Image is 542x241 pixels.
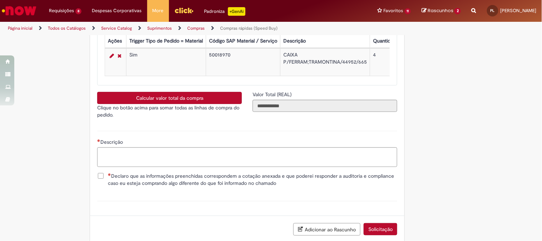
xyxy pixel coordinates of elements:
[97,92,242,104] button: Calcular valor total da compra
[153,7,164,14] span: More
[384,7,403,14] span: Favoritos
[187,25,205,31] a: Compras
[97,147,397,167] textarea: Descrição
[100,139,124,145] span: Descrição
[49,7,74,14] span: Requisições
[101,25,132,31] a: Service Catalog
[97,104,242,118] p: Clique no botão acima para somar todas as linhas de compra do pedido.
[405,8,411,14] span: 11
[293,223,360,236] button: Adicionar ao Rascunho
[48,25,86,31] a: Todos os Catálogos
[105,35,126,48] th: Ações
[147,25,172,31] a: Suprimentos
[8,25,33,31] a: Página inicial
[1,4,38,18] img: ServiceNow
[174,5,194,16] img: click_logo_yellow_360x200.png
[206,35,280,48] th: Código SAP Material / Serviço
[370,49,402,76] td: 4
[75,8,81,14] span: 8
[280,49,370,76] td: CAIXA P/FERRAM;TRAMONTINA/44952/665
[501,8,537,14] span: [PERSON_NAME]
[428,7,453,14] span: Rascunhos
[116,51,123,60] a: Remover linha 1
[97,139,100,142] span: Necessários
[370,35,402,48] th: Quantidade
[253,91,293,98] label: Somente leitura - Valor Total (REAL)
[253,100,397,112] input: Valor Total (REAL)
[92,7,142,14] span: Despesas Corporativas
[206,49,280,76] td: 50018970
[454,8,461,14] span: 2
[204,7,245,16] div: Padroniza
[364,223,397,235] button: Solicitação
[5,22,356,35] ul: Trilhas de página
[491,8,495,13] span: PL
[108,173,111,176] span: Necessários
[220,25,278,31] a: Compras rápidas (Speed Buy)
[108,51,116,60] a: Editar Linha 1
[422,8,461,14] a: Rascunhos
[126,49,206,76] td: Sim
[228,7,245,16] p: +GenAi
[126,35,206,48] th: Trigger Tipo de Pedido = Material
[108,172,397,187] span: Declaro que as informações preenchidas correspondem a cotação anexada e que poderei responder a a...
[280,35,370,48] th: Descrição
